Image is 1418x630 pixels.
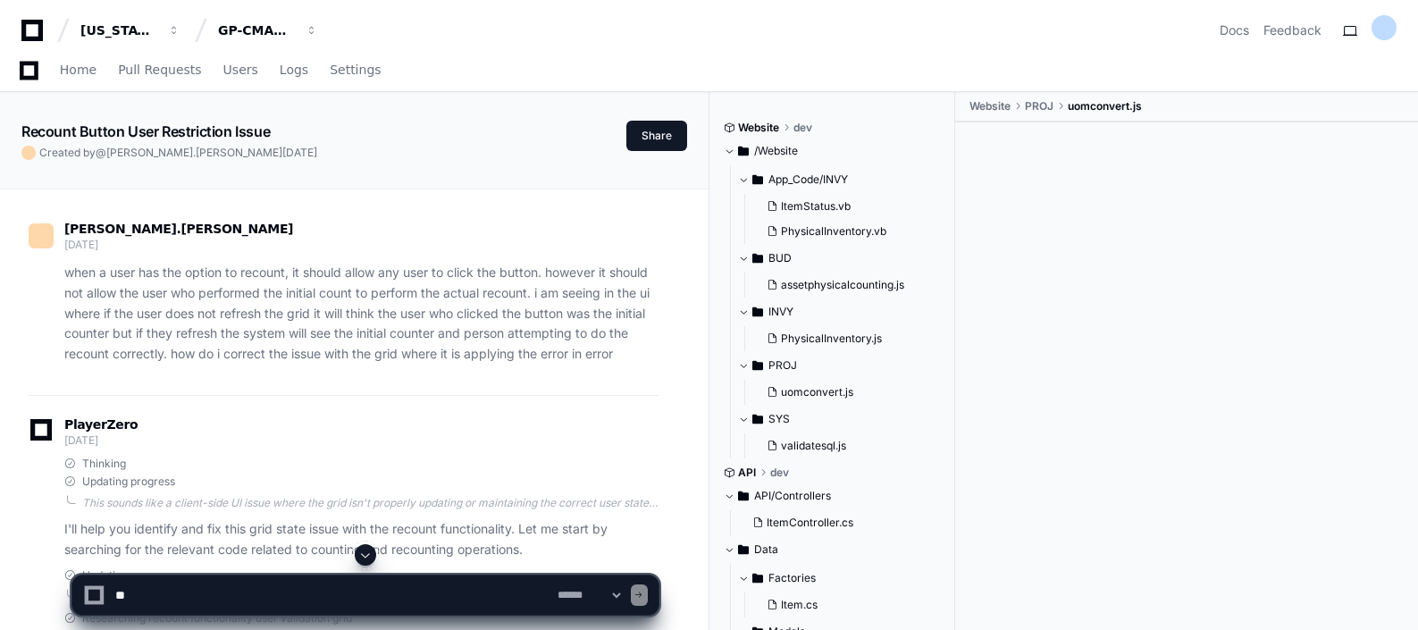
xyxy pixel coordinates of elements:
button: uomconvert.js [759,380,931,405]
span: [DATE] [64,433,97,447]
span: PROJ [1025,99,1053,113]
button: App_Code/INVY [738,165,942,194]
span: API [738,466,756,480]
a: Home [60,50,96,91]
span: Users [223,64,258,75]
button: PROJ [738,351,942,380]
span: PhysicalInventory.vb [781,224,886,239]
button: /Website [724,137,942,165]
span: [PERSON_NAME].[PERSON_NAME] [64,222,293,236]
svg: Directory [752,408,763,430]
span: Thinking [82,457,126,471]
span: Created by [39,146,317,160]
span: Updating progress [82,475,175,489]
span: SYS [768,412,790,426]
a: Docs [1220,21,1249,39]
span: assetphysicalcounting.js [781,278,904,292]
button: PhysicalInventory.js [759,326,931,351]
button: INVY [738,298,942,326]
span: [PERSON_NAME].[PERSON_NAME] [106,146,282,159]
span: ItemStatus.vb [781,199,851,214]
svg: Directory [752,355,763,376]
button: API/Controllers [724,482,942,510]
button: PhysicalInventory.vb [759,219,931,244]
span: Home [60,64,96,75]
button: ItemController.cs [745,510,931,535]
span: Pull Requests [118,64,201,75]
svg: Directory [738,539,749,560]
svg: Directory [752,169,763,190]
span: ItemController.cs [767,516,853,530]
p: I'll help you identify and fix this grid state issue with the recount functionality. Let me start... [64,519,659,560]
div: This sounds like a client-side UI issue where the grid isn't properly updating or maintaining the... [82,496,659,510]
button: validatesql.js [759,433,931,458]
span: BUD [768,251,792,265]
span: API/Controllers [754,489,831,503]
span: PhysicalInventory.js [781,332,882,346]
svg: Directory [752,301,763,323]
button: [US_STATE] Pacific [73,14,188,46]
button: GP-CMAG-MP2 [211,14,325,46]
span: dev [770,466,789,480]
span: Data [754,542,778,557]
span: /Website [754,144,798,158]
button: SYS [738,405,942,433]
span: Website [969,99,1011,113]
button: assetphysicalcounting.js [759,273,931,298]
span: @ [96,146,106,159]
span: dev [793,121,812,135]
span: uomconvert.js [781,385,853,399]
span: INVY [768,305,793,319]
svg: Directory [752,248,763,269]
span: uomconvert.js [1068,99,1142,113]
span: validatesql.js [781,439,846,453]
button: BUD [738,244,942,273]
a: Users [223,50,258,91]
span: [DATE] [282,146,317,159]
a: Logs [280,50,308,91]
button: Feedback [1263,21,1322,39]
div: [US_STATE] Pacific [80,21,157,39]
a: Pull Requests [118,50,201,91]
span: App_Code/INVY [768,172,848,187]
span: [DATE] [64,238,97,251]
button: Share [626,121,687,151]
svg: Directory [738,485,749,507]
button: Data [724,535,942,564]
app-text-character-animate: Recount Button User Restriction Issue [21,122,270,140]
svg: Directory [738,140,749,162]
button: ItemStatus.vb [759,194,931,219]
a: Settings [330,50,381,91]
span: PROJ [768,358,797,373]
div: GP-CMAG-MP2 [218,21,295,39]
span: PlayerZero [64,419,138,430]
span: Settings [330,64,381,75]
span: Website [738,121,779,135]
p: when a user has the option to recount, it should allow any user to click the button. however it s... [64,263,659,365]
span: Logs [280,64,308,75]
